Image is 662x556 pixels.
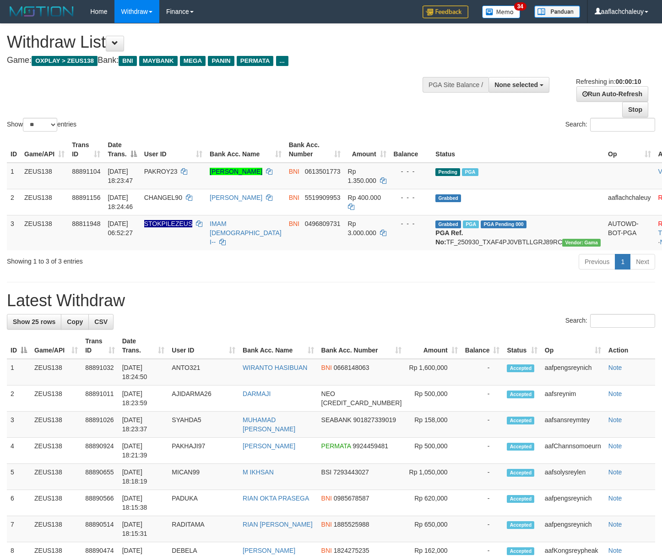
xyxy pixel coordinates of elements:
[31,385,81,412] td: ZEUS138
[168,359,239,385] td: ANTO321
[622,102,648,117] a: Stop
[423,77,488,93] div: PGA Site Balance /
[608,364,622,371] a: Note
[144,220,193,227] span: Nama rekening ada tanda titik/strip, harap diedit
[305,194,341,201] span: Copy 5519909953 to clipboard
[435,168,460,176] span: Pending
[321,390,335,397] span: NEO
[333,468,369,476] span: Copy 7293443027 to clipboard
[7,464,31,490] td: 5
[168,412,239,438] td: SYAHDA5
[141,137,206,163] th: User ID: activate to sort column ascending
[334,495,369,502] span: Copy 0985678587 to clipboard
[334,521,369,528] span: Copy 1885525988 to clipboard
[7,314,61,330] a: Show 25 rows
[31,359,81,385] td: ZEUS138
[7,56,432,65] h4: Game: Bank:
[7,215,21,250] td: 3
[604,215,654,250] td: AUTOWD-BOT-PGA
[243,442,295,450] a: [PERSON_NAME]
[321,364,332,371] span: BNI
[81,412,119,438] td: 88891026
[334,364,369,371] span: Copy 0668148063 to clipboard
[21,163,68,189] td: ZEUS138
[276,56,288,66] span: ...
[590,118,655,132] input: Search:
[541,333,605,359] th: Op: activate to sort column ascending
[321,416,352,424] span: SEABANK
[208,56,234,66] span: PANIN
[608,495,622,502] a: Note
[461,359,504,385] td: -
[507,417,534,424] span: Accepted
[334,547,369,554] span: Copy 1824275235 to clipboard
[608,390,622,397] a: Note
[119,385,168,412] td: [DATE] 18:23:59
[423,6,468,18] img: Feedback.jpg
[541,359,605,385] td: aafpengsreynich
[61,314,89,330] a: Copy
[604,189,654,215] td: aaflachchaleuy
[119,412,168,438] td: [DATE] 18:23:37
[168,516,239,542] td: RADITAMA
[576,78,641,85] span: Refreshing in:
[81,464,119,490] td: 88890655
[210,168,262,175] a: [PERSON_NAME]
[435,220,461,228] span: Grabbed
[31,412,81,438] td: ZEUS138
[541,516,605,542] td: aafpengsreynich
[405,438,461,464] td: Rp 500,000
[7,438,31,464] td: 4
[7,33,432,51] h1: Withdraw List
[344,137,390,163] th: Amount: activate to sort column ascending
[119,56,136,66] span: BNI
[590,314,655,328] input: Search:
[321,468,332,476] span: BSI
[615,78,641,85] strong: 00:00:10
[7,137,21,163] th: ID
[405,359,461,385] td: Rp 1,600,000
[7,5,76,18] img: MOTION_logo.png
[239,333,317,359] th: Bank Acc. Name: activate to sort column ascending
[608,547,622,554] a: Note
[243,521,312,528] a: RIAN [PERSON_NAME]
[461,385,504,412] td: -
[494,81,538,88] span: None selected
[579,254,615,270] a: Previous
[7,189,21,215] td: 2
[243,468,274,476] a: M IKHSAN
[604,137,654,163] th: Op: activate to sort column ascending
[390,137,432,163] th: Balance
[289,194,299,201] span: BNI
[608,521,622,528] a: Note
[285,137,344,163] th: Bank Acc. Number: activate to sort column ascending
[7,163,21,189] td: 1
[32,56,98,66] span: OXPLAY > ZEUS138
[168,464,239,490] td: MICAN99
[405,464,461,490] td: Rp 1,050,000
[144,194,182,201] span: CHANGEL90
[289,220,299,227] span: BNI
[461,516,504,542] td: -
[305,220,341,227] span: Copy 0496809731 to clipboard
[119,438,168,464] td: [DATE] 18:21:39
[7,292,655,310] h1: Latest Withdraw
[7,118,76,132] label: Show entries
[507,469,534,477] span: Accepted
[67,318,83,325] span: Copy
[31,490,81,516] td: ZEUS138
[435,194,461,202] span: Grabbed
[615,254,630,270] a: 1
[507,547,534,555] span: Accepted
[108,220,133,237] span: [DATE] 06:52:27
[81,359,119,385] td: 88891032
[565,118,655,132] label: Search:
[488,77,549,93] button: None selected
[463,220,479,228] span: Marked by aafsreyleap
[507,495,534,503] span: Accepted
[13,318,55,325] span: Show 25 rows
[81,490,119,516] td: 88890566
[321,399,402,407] span: Copy 5859459291049533 to clipboard
[405,490,461,516] td: Rp 620,000
[305,168,341,175] span: Copy 0613501773 to clipboard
